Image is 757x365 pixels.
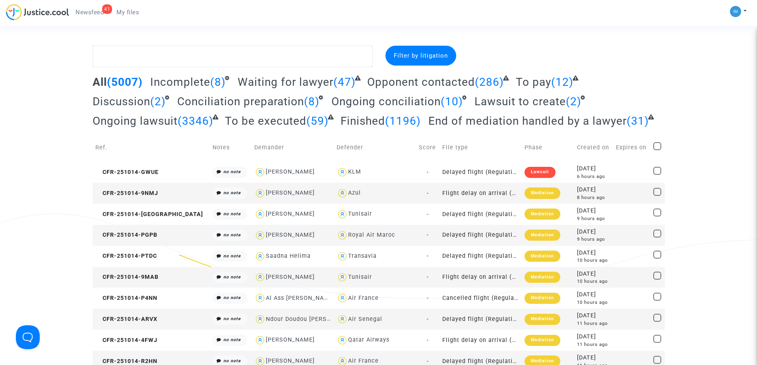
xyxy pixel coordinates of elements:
div: [PERSON_NAME] [266,336,315,343]
span: - [427,211,429,218]
i: no note [223,337,241,342]
i: no note [223,358,241,363]
img: icon-user.svg [254,334,266,346]
span: CFR-251014-PTDC [95,253,157,259]
div: [DATE] [577,311,610,320]
span: - [427,169,429,176]
td: Flight delay on arrival (outside of EU - Montreal Convention) [439,183,522,204]
td: Score [416,133,439,162]
span: - [427,337,429,344]
span: Filter by litigation [394,52,448,59]
div: Transavia [348,253,377,259]
div: Mediation [525,209,560,220]
div: Mediation [525,251,560,262]
img: icon-user.svg [254,209,266,220]
div: [DATE] [577,164,610,173]
td: Delayed flight (Regulation EC 261/2004) [439,246,522,267]
span: End of mediation handled by a lawyer [428,114,627,127]
div: 8 hours ago [577,194,610,201]
td: Flight delay on arrival (outside of EU - Montreal Convention) [439,330,522,351]
span: CFR-251014-GWUE [95,169,159,176]
td: Delayed flight (Regulation EC 261/2004) [439,204,522,225]
img: icon-user.svg [254,166,266,178]
div: [DATE] [577,270,610,278]
td: File type [439,133,522,162]
span: (47) [333,75,356,89]
div: Mediation [525,272,560,283]
div: [PERSON_NAME] [266,357,315,364]
span: All [93,75,107,89]
span: Conciliation preparation [177,95,304,108]
td: Expires on [613,133,651,162]
i: no note [223,274,241,280]
img: a105443982b9e25553e3eed4c9f672e7 [730,6,741,17]
span: (12) [551,75,573,89]
td: Defender [334,133,416,162]
td: Ref. [93,133,210,162]
span: Incomplete [150,75,210,89]
div: Al Ass [PERSON_NAME] [266,295,335,301]
div: 11 hours ago [577,341,610,348]
div: 9 hours ago [577,215,610,222]
img: icon-user.svg [254,230,266,241]
div: [PERSON_NAME] [266,232,315,238]
span: - [427,190,429,197]
div: Mediation [525,187,560,199]
span: Ongoing lawsuit [93,114,178,127]
img: icon-user.svg [337,230,348,241]
div: [DATE] [577,228,610,236]
span: CFR-251014-P4NN [95,295,157,301]
div: Mediation [525,335,560,346]
div: 10 hours ago [577,257,610,264]
iframe: Help Scout Beacon - Open [16,325,40,349]
span: Lawsuit to create [474,95,566,108]
div: 41 [102,4,112,14]
td: Delayed flight (Regulation EC 261/2004) [439,225,522,246]
img: icon-user.svg [254,292,266,304]
span: CFR-251014-9NMJ [95,190,158,197]
div: Air France [348,357,379,364]
div: Qatar Airways [348,336,389,343]
img: icon-user.svg [337,187,348,199]
div: [PERSON_NAME] [266,189,315,196]
div: Mediation [525,314,560,325]
span: - [427,253,429,259]
span: (2) [566,95,581,108]
img: icon-user.svg [254,272,266,283]
div: Lawsuit [525,167,556,178]
div: [DATE] [577,207,610,215]
div: 6 hours ago [577,173,610,180]
a: 41Newsfeed [69,6,110,18]
span: Discussion [93,95,150,108]
i: no note [223,316,241,321]
div: [DATE] [577,249,610,257]
div: Mediation [525,293,560,304]
td: Phase [522,133,574,162]
i: no note [223,295,241,300]
div: [DATE] [577,353,610,362]
span: Waiting for lawyer [238,75,333,89]
td: Notes [210,133,252,162]
div: [DATE] [577,332,610,341]
span: - [427,232,429,238]
i: no note [223,190,241,195]
img: icon-user.svg [337,272,348,283]
span: CFR-251014-9MAB [95,274,159,280]
div: Azul [348,189,361,196]
span: Finished [341,114,385,127]
img: icon-user.svg [254,313,266,325]
div: Mediation [525,230,560,241]
i: no note [223,232,241,238]
span: CFR-251014-ARVX [95,316,157,323]
div: 11 hours ago [577,320,610,327]
img: icon-user.svg [337,251,348,262]
div: [PERSON_NAME] [266,168,315,175]
td: Demander [252,133,334,162]
a: My files [110,6,145,18]
div: Air France [348,295,379,301]
div: 9 hours ago [577,236,610,243]
span: - [427,358,429,365]
span: - [427,274,429,280]
span: (3346) [178,114,213,127]
span: Newsfeed [76,9,104,16]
